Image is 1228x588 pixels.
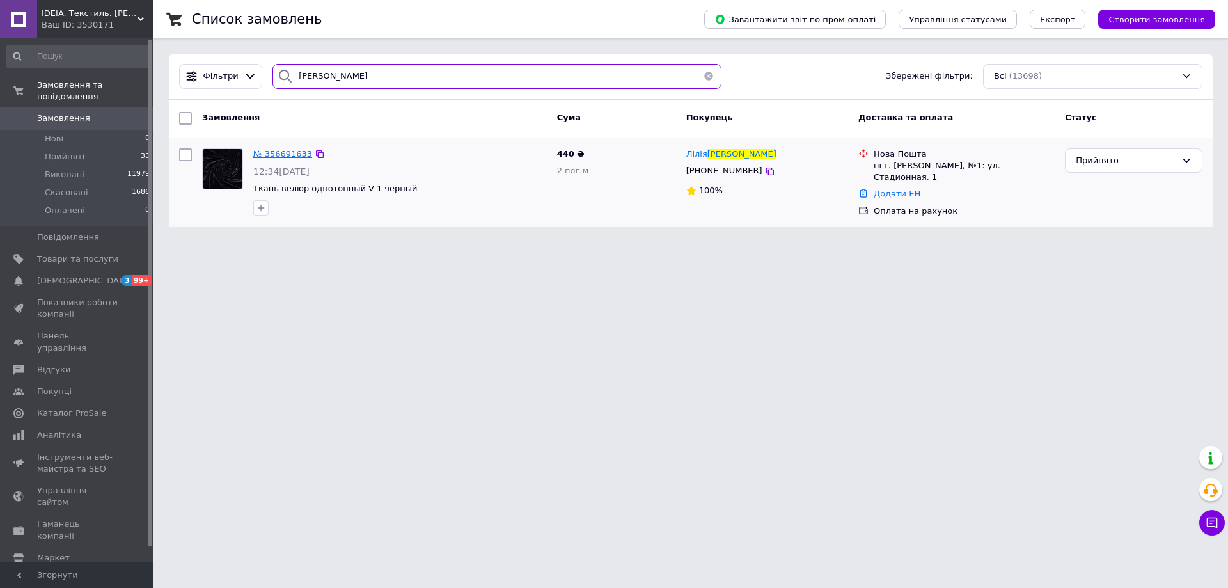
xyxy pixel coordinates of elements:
a: Лілія[PERSON_NAME] [686,148,776,161]
span: 33 [141,151,150,163]
span: Прийняті [45,151,84,163]
div: Нова Пошта [874,148,1055,160]
div: Ваш ID: 3530171 [42,19,153,31]
div: Прийнято [1076,154,1176,168]
button: Очистить [696,64,721,89]
span: Фільтри [203,70,239,83]
span: Експорт [1040,15,1076,24]
span: 100% [699,186,723,195]
span: Замовлення та повідомлення [37,79,153,102]
button: Управління статусами [899,10,1017,29]
span: Замовлення [37,113,90,124]
span: Нові [45,133,63,145]
span: [PERSON_NAME] [707,149,776,159]
span: 2 пог.м [557,166,589,175]
a: Створити замовлення [1085,14,1215,24]
span: Створити замовлення [1108,15,1205,24]
span: Cума [557,113,581,122]
span: Доставка та оплата [858,113,953,122]
button: Чат з покупцем [1199,510,1225,536]
span: 1686 [132,187,150,198]
span: Оплачені [45,205,85,216]
span: Виконані [45,169,84,180]
a: Фото товару [202,148,243,189]
a: Додати ЕН [874,189,920,198]
span: Товари та послуги [37,253,118,265]
input: Пошук [6,45,151,68]
span: 3 [122,275,132,286]
span: Панель управління [37,330,118,353]
span: Показники роботи компанії [37,297,118,320]
span: Інструменти веб-майстра та SEO [37,452,118,475]
span: Збережені фільтри: [886,70,973,83]
span: Скасовані [45,187,88,198]
span: 440 ₴ [557,149,585,159]
span: Завантажити звіт по пром-оплаті [714,13,876,25]
button: Завантажити звіт по пром-оплаті [704,10,886,29]
span: Маркет [37,552,70,564]
span: Відгуки [37,364,70,376]
span: 0 [145,205,150,216]
span: Аналітика [37,429,81,441]
span: (13698) [1009,71,1043,81]
span: 0 [145,133,150,145]
span: [PHONE_NUMBER] [686,166,762,175]
button: Створити замовлення [1098,10,1215,29]
a: Ткань велюр однотонный V-1 черный [253,184,417,193]
span: Управління сайтом [37,485,118,508]
span: Всі [994,70,1007,83]
span: 12:34[DATE] [253,166,310,177]
span: Лілія [686,149,707,159]
span: 99+ [132,275,153,286]
a: № 356691633 [253,149,312,159]
h1: Список замовлень [192,12,322,27]
span: Повідомлення [37,232,99,243]
button: Експорт [1030,10,1086,29]
span: Каталог ProSale [37,408,106,419]
span: Гаманець компанії [37,518,118,541]
span: 11979 [127,169,150,180]
span: [DEMOGRAPHIC_DATA] [37,275,132,287]
span: Покупець [686,113,733,122]
input: Пошук за номером замовлення, ПІБ покупця, номером телефону, Email, номером накладної [272,64,721,89]
span: Управління статусами [909,15,1007,24]
div: пгт. [PERSON_NAME], №1: ул. Стадионная, 1 [874,160,1055,183]
span: Статус [1065,113,1097,122]
img: Фото товару [203,149,242,189]
span: IDEIA. Текстиль. Шеврони. [42,8,138,19]
span: Замовлення [202,113,260,122]
div: Оплата на рахунок [874,205,1055,217]
span: Покупці [37,386,72,397]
